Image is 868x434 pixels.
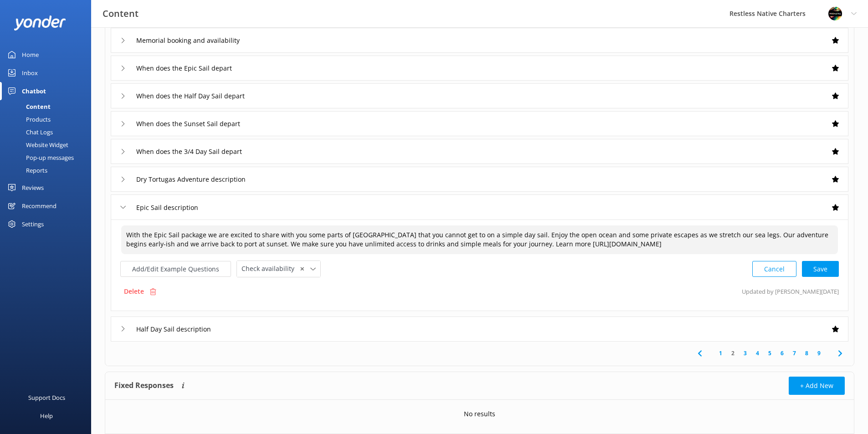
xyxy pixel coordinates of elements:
[776,349,788,357] a: 6
[739,349,751,357] a: 3
[241,264,300,274] span: Check availability
[22,82,46,100] div: Chatbot
[40,407,53,425] div: Help
[813,349,825,357] a: 9
[5,100,51,113] div: Content
[121,225,838,254] textarea: With the Epic Sail package we are excited to share with you some parts of [GEOGRAPHIC_DATA] that ...
[22,215,44,233] div: Settings
[124,286,144,296] p: Delete
[28,388,65,407] div: Support Docs
[5,100,91,113] a: Content
[5,126,91,138] a: Chat Logs
[764,349,776,357] a: 5
[114,377,174,395] h4: Fixed Responses
[752,261,796,277] button: Cancel
[22,179,44,197] div: Reviews
[14,15,66,31] img: yonder-white-logo.png
[5,151,74,164] div: Pop-up messages
[828,7,842,20] img: 845-1757966664.jpg
[751,349,764,357] a: 4
[300,265,304,273] span: ✕
[5,126,53,138] div: Chat Logs
[5,113,91,126] a: Products
[103,6,139,21] h3: Content
[788,349,801,357] a: 7
[120,261,231,277] button: Add/Edit Example Questions
[727,349,739,357] a: 2
[22,46,39,64] div: Home
[464,409,495,419] p: No results
[5,151,91,164] a: Pop-up messages
[22,197,56,215] div: Recommend
[5,138,91,151] a: Website Widget
[5,138,68,151] div: Website Widget
[5,164,47,177] div: Reports
[742,283,839,300] p: Updated by [PERSON_NAME] [DATE]
[802,261,839,277] button: Save
[5,164,91,177] a: Reports
[22,64,38,82] div: Inbox
[714,349,727,357] a: 1
[789,377,845,395] button: + Add New
[801,349,813,357] a: 8
[5,113,51,126] div: Products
